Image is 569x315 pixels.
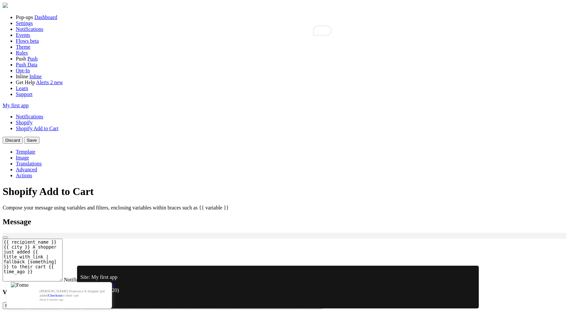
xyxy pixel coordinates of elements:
[16,14,33,20] span: Pop-ups
[16,26,43,32] a: Notifications
[80,287,475,293] div: Create events (20)
[40,298,103,302] small: about 4 minutes ago
[16,44,30,50] a: Theme
[27,56,38,61] a: Push
[36,80,49,85] span: Alerts
[16,85,28,91] a: Learn
[16,56,26,61] span: Push
[3,137,23,144] button: Discard
[30,38,39,44] span: beta
[80,299,475,305] div: Close
[34,14,57,20] a: Dashboard
[16,50,28,56] a: Rules
[3,205,566,211] p: Compose your message using variables and filters, enclosing variables within braces such as {{ va...
[11,282,28,308] img: Fomo
[16,74,28,79] span: Inline
[80,274,475,280] p: Site: My first app
[16,114,43,119] a: Notifications
[24,137,39,144] button: Save
[16,91,33,97] a: Support
[3,185,566,198] h1: Shopify Add to Cart
[16,126,58,131] a: Shopify Add to Cart
[16,32,30,38] a: Events
[3,3,8,8] img: fomo-relay-logo-orange.svg
[40,289,105,301] p: [PERSON_NAME] Francisco A shopper just added to their cart
[16,161,42,166] a: Translations
[16,20,33,26] a: Settings
[16,62,37,67] a: Push Data
[16,155,29,160] a: Image
[80,281,114,287] a: Preview Widget
[80,293,475,299] div: Create alert
[16,38,29,44] span: Flows
[3,217,566,226] h2: Message
[16,167,37,172] a: Advanced
[16,120,33,125] a: Shopify
[16,149,35,155] a: Template
[16,173,32,178] a: Actions
[50,80,63,85] span: 2 new
[48,293,62,297] a: Checkout
[3,239,63,281] textarea: To enrich screen reader interactions, please activate Accessibility in Grammarly extension settings
[29,74,41,79] a: Inline
[3,103,29,108] a: My first app
[16,38,39,44] a: Flows beta
[16,80,35,85] span: Get Help
[36,80,63,85] a: Alerts 2 new
[16,68,30,73] a: Opt-In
